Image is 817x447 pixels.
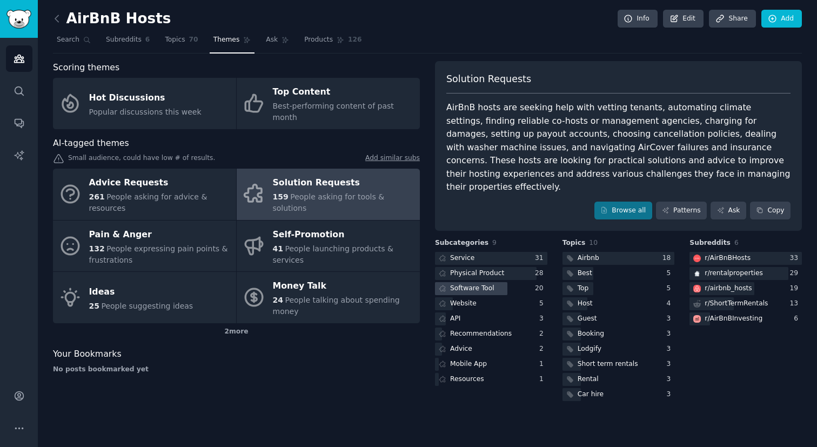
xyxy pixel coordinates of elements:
a: AirBnBInvestingr/AirBnBInvesting6 [689,312,802,326]
a: Pain & Anger132People expressing pain points & frustrations [53,221,236,272]
div: Booking [578,329,604,339]
span: People asking for advice & resources [89,192,207,212]
div: 5 [667,284,675,293]
span: Topics [165,35,185,45]
span: Ask [266,35,278,45]
img: airbnb_hosts [693,285,701,292]
div: r/ rentalproperties [705,269,762,278]
span: Your Bookmarks [53,348,122,361]
a: API3 [435,312,547,326]
div: 3 [667,314,675,324]
div: Top [578,284,589,293]
a: Subreddits6 [102,31,153,54]
div: Pain & Anger [89,226,231,243]
div: 18 [662,253,675,263]
a: Add similar subs [365,154,420,165]
span: Subreddits [689,238,731,248]
a: Best5 [562,267,675,281]
a: Service31 [435,252,547,265]
div: 3 [667,329,675,339]
a: Advice Requests261People asking for advice & resources [53,169,236,220]
span: 261 [89,192,105,201]
a: Resources1 [435,373,547,386]
span: 9 [492,239,497,246]
a: AirBnBHostsr/AirBnBHosts33 [689,252,802,265]
img: AirBnBInvesting [693,315,701,323]
a: Guest3 [562,312,675,326]
div: Service [450,253,474,263]
div: 19 [789,284,802,293]
a: Ideas25People suggesting ideas [53,272,236,323]
div: 31 [535,253,547,263]
h2: AirBnB Hosts [53,10,171,28]
span: 41 [273,244,283,253]
a: Physical Product28 [435,267,547,281]
div: 4 [667,299,675,309]
a: Solution Requests159People asking for tools & solutions [237,169,420,220]
div: API [450,314,460,324]
div: 20 [535,284,547,293]
span: People expressing pain points & frustrations [89,244,228,264]
div: Hot Discussions [89,89,202,106]
span: 6 [734,239,739,246]
div: Car hire [578,390,604,399]
div: Top Content [273,84,414,101]
div: Self-Promotion [273,226,414,243]
div: 1 [539,375,547,384]
span: Themes [213,35,240,45]
div: Solution Requests [273,175,414,192]
div: Short term rentals [578,359,638,369]
div: Website [450,299,477,309]
a: Edit [663,10,704,28]
span: Solution Requests [446,72,531,86]
a: Topics70 [161,31,202,54]
div: Advice [450,344,472,354]
a: Search [53,31,95,54]
div: 28 [535,269,547,278]
div: 5 [667,269,675,278]
a: Top ContentBest-performing content of past month [237,78,420,129]
button: Copy [750,202,791,220]
div: 5 [539,299,547,309]
a: Share [709,10,755,28]
div: 6 [794,314,802,324]
a: Self-Promotion41People launching products & services [237,221,420,272]
a: Ask [262,31,293,54]
a: Info [618,10,658,28]
div: r/ AirBnBHosts [705,253,751,263]
a: Website5 [435,297,547,311]
span: People talking about spending money [273,296,400,316]
span: 10 [589,239,598,246]
a: Hot DiscussionsPopular discussions this week [53,78,236,129]
a: Recommendations2 [435,328,547,341]
div: r/ airbnb_hosts [705,284,752,293]
a: Rental3 [562,373,675,386]
a: Top5 [562,282,675,296]
a: Host4 [562,297,675,311]
span: People suggesting ideas [101,302,193,310]
div: 2 more [53,323,420,341]
img: rentalproperties [693,270,701,277]
a: Products126 [300,31,365,54]
a: r/ShortTermRentals13 [689,297,802,311]
span: Best-performing content of past month [273,102,394,122]
span: Scoring themes [53,61,119,75]
img: AirBnBHosts [693,255,701,262]
div: 2 [539,344,547,354]
div: Rental [578,375,599,384]
div: 1 [539,359,547,369]
span: 126 [348,35,362,45]
div: Resources [450,375,484,384]
a: Airbnb18 [562,252,675,265]
a: rentalpropertiesr/rentalproperties29 [689,267,802,281]
span: 25 [89,302,99,310]
a: Money Talk24People talking about spending money [237,272,420,323]
div: Physical Product [450,269,504,278]
div: Ideas [89,283,193,301]
a: Add [761,10,802,28]
div: 29 [789,269,802,278]
div: AirBnB hosts are seeking help with vetting tenants, automating climate settings, finding reliable... [446,101,791,194]
span: Products [304,35,333,45]
div: Small audience, could have low # of results. [53,154,420,165]
a: Lodgify3 [562,343,675,356]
